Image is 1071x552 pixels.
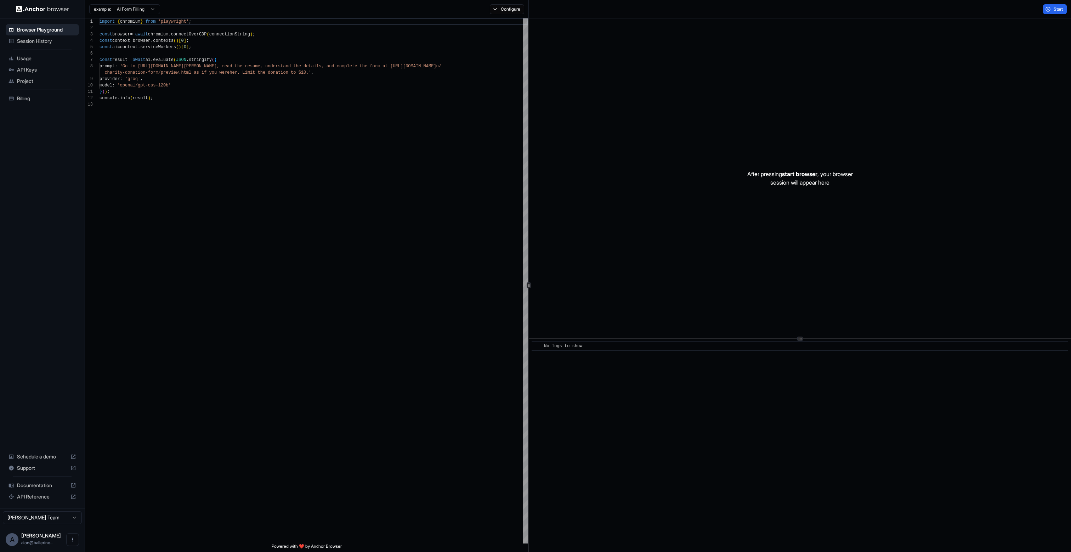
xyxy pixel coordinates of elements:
span: JSON [176,57,186,62]
span: ; [151,96,153,101]
span: result [133,96,148,101]
div: Documentation [6,480,79,491]
span: ] [184,38,186,43]
div: 10 [85,82,93,89]
span: Schedule a demo [17,453,68,460]
div: Usage [6,53,79,64]
span: Billing [17,95,76,102]
div: 13 [85,101,93,108]
div: 4 [85,38,93,44]
span: Session History [17,38,76,45]
span: No logs to show [544,344,582,349]
span: . [151,57,153,62]
span: Powered with ❤️ by Anchor Browser [272,543,342,552]
span: 0 [181,38,183,43]
span: ) [250,32,253,37]
span: e the form at [URL][DOMAIN_NAME] [355,64,436,69]
span: browser [112,32,130,37]
span: ( [174,57,176,62]
div: 1 [85,18,93,25]
div: 12 [85,95,93,101]
span: connectionString [209,32,250,37]
span: browser [133,38,151,43]
span: const [100,45,112,50]
span: result [112,57,127,62]
span: ) [148,96,151,101]
span: her. Limit the donation to $10.' [229,70,311,75]
span: Alon Peretz [21,533,61,539]
div: 11 [85,89,93,95]
span: 'openai/gpt-oss-120b' [117,83,171,88]
span: . [186,57,189,62]
span: { [117,19,120,24]
span: 0 [184,45,186,50]
span: ; [186,38,189,43]
span: ai [112,45,117,50]
span: ( [176,45,178,50]
span: ( [130,96,132,101]
div: A [6,533,18,546]
div: 8 [85,63,93,69]
span: const [100,38,112,43]
span: : [120,77,123,81]
span: Support [17,464,68,472]
button: Configure [490,4,524,14]
span: . [117,96,120,101]
span: , [140,77,143,81]
span: = [117,45,120,50]
span: API Reference [17,493,68,500]
span: context [120,45,138,50]
div: API Keys [6,64,79,75]
span: 'playwright' [158,19,189,24]
span: ) [178,45,181,50]
span: = [127,57,130,62]
span: ai [146,57,151,62]
span: stringify [189,57,212,62]
span: contexts [153,38,174,43]
div: Support [6,462,79,474]
span: ; [189,45,191,50]
span: from [146,19,156,24]
span: model [100,83,112,88]
span: Project [17,78,76,85]
span: import [100,19,115,24]
div: API Reference [6,491,79,502]
span: context [112,38,130,43]
div: Session History [6,35,79,47]
span: API Keys [17,66,76,73]
span: = [130,38,132,43]
div: 7 [85,57,93,63]
span: ) [104,89,107,94]
span: : [115,64,117,69]
span: } [140,19,143,24]
span: ( [174,38,176,43]
div: Browser Playground [6,24,79,35]
span: ; [253,32,255,37]
span: : [112,83,115,88]
img: Anchor Logo [16,6,69,12]
div: 5 [85,44,93,50]
button: Open menu [66,533,79,546]
span: evaluate [153,57,174,62]
span: = [130,32,132,37]
div: Schedule a demo [6,451,79,462]
span: . [138,45,140,50]
span: ) [176,38,178,43]
span: ad the resume, understand the details, and complet [227,64,355,69]
span: Start [1054,6,1064,12]
span: { [214,57,217,62]
span: ​ [535,343,539,350]
button: Start [1043,4,1067,14]
div: Project [6,75,79,87]
span: . [168,32,171,37]
span: , [311,70,314,75]
span: provider [100,77,120,81]
span: console [100,96,117,101]
span: await [135,32,148,37]
span: const [100,57,112,62]
span: connectOverCDP [171,32,207,37]
span: Documentation [17,482,68,489]
span: alon@ballerine.com [21,540,53,545]
span: serviceWorkers [140,45,176,50]
span: 'Go to [URL][DOMAIN_NAME][PERSON_NAME], re [120,64,227,69]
